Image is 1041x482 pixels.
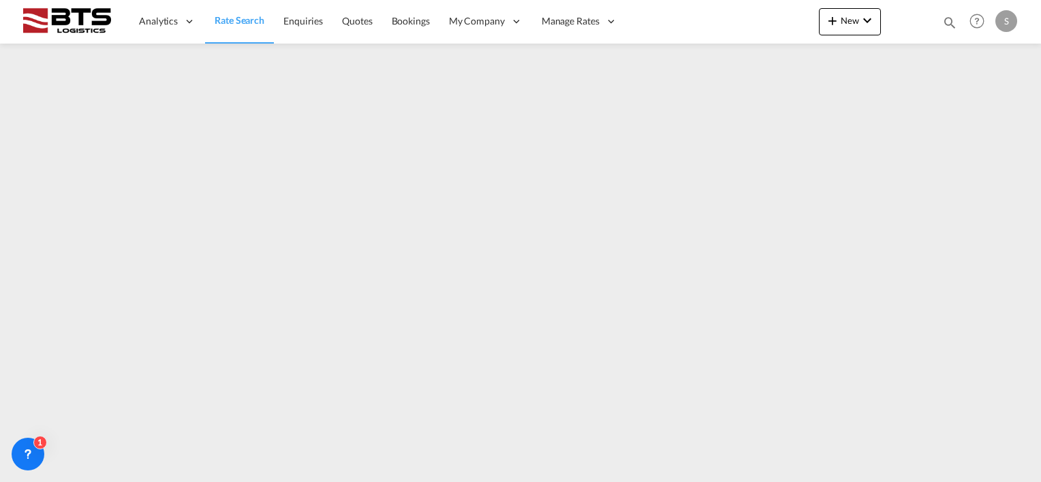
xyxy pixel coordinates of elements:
span: Enquiries [283,15,323,27]
div: S [995,10,1017,32]
div: icon-magnify [942,15,957,35]
md-icon: icon-plus 400-fg [824,12,841,29]
span: Manage Rates [542,14,600,28]
md-icon: icon-magnify [942,15,957,30]
span: Analytics [139,14,178,28]
span: Bookings [392,15,430,27]
div: Help [965,10,995,34]
span: Quotes [342,15,372,27]
span: Help [965,10,989,33]
img: cdcc71d0be7811ed9adfbf939d2aa0e8.png [20,6,112,37]
span: Rate Search [215,14,264,26]
span: My Company [449,14,505,28]
span: New [824,15,875,26]
md-icon: icon-chevron-down [859,12,875,29]
button: icon-plus 400-fgNewicon-chevron-down [819,8,881,35]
